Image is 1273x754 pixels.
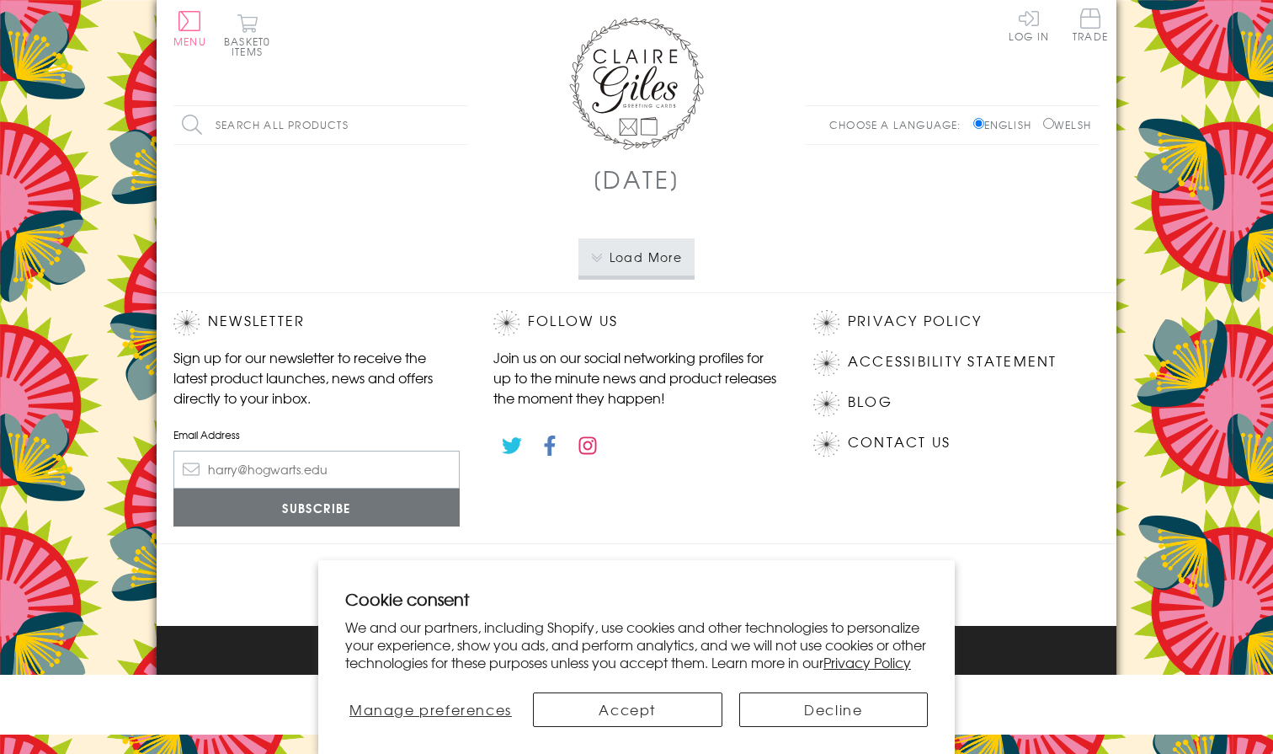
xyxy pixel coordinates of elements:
h1: [DATE] [593,162,681,196]
button: Accept [533,693,722,727]
span: Manage preferences [349,699,512,719]
span: 0 items [232,34,270,59]
span: Trade [1073,8,1108,41]
a: Privacy Policy [848,310,982,333]
a: Privacy Policy [823,652,911,672]
label: Welsh [1043,117,1091,132]
p: Join us on our social networking profiles for up to the minute news and product releases the mome... [493,347,780,408]
p: Sign up for our newsletter to receive the latest product launches, news and offers directly to yo... [173,347,460,408]
img: Claire Giles Greetings Cards [569,17,704,150]
input: English [973,118,984,129]
input: Welsh [1043,118,1054,129]
a: Accessibility Statement [848,350,1057,373]
button: Manage preferences [345,693,516,727]
a: Trade [1073,8,1108,45]
input: Subscribe [173,489,460,527]
input: harry@hogwarts.edu [173,451,460,489]
a: Log In [1009,8,1049,41]
h2: Cookie consent [345,587,928,611]
button: Menu [173,11,206,46]
p: We and our partners, including Shopify, use cookies and other technologies to personalize your ex... [345,618,928,671]
button: Basket0 items [224,13,270,56]
p: Choose a language: [829,117,970,132]
a: Contact Us [848,431,951,454]
span: Menu [173,34,206,49]
button: Load More [578,238,695,275]
h2: Follow Us [493,310,780,335]
label: English [973,117,1040,132]
h2: Newsletter [173,310,460,335]
label: Email Address [173,427,460,442]
button: Decline [739,693,929,727]
a: Blog [848,391,892,414]
input: Search [451,106,468,144]
input: Search all products [173,106,468,144]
